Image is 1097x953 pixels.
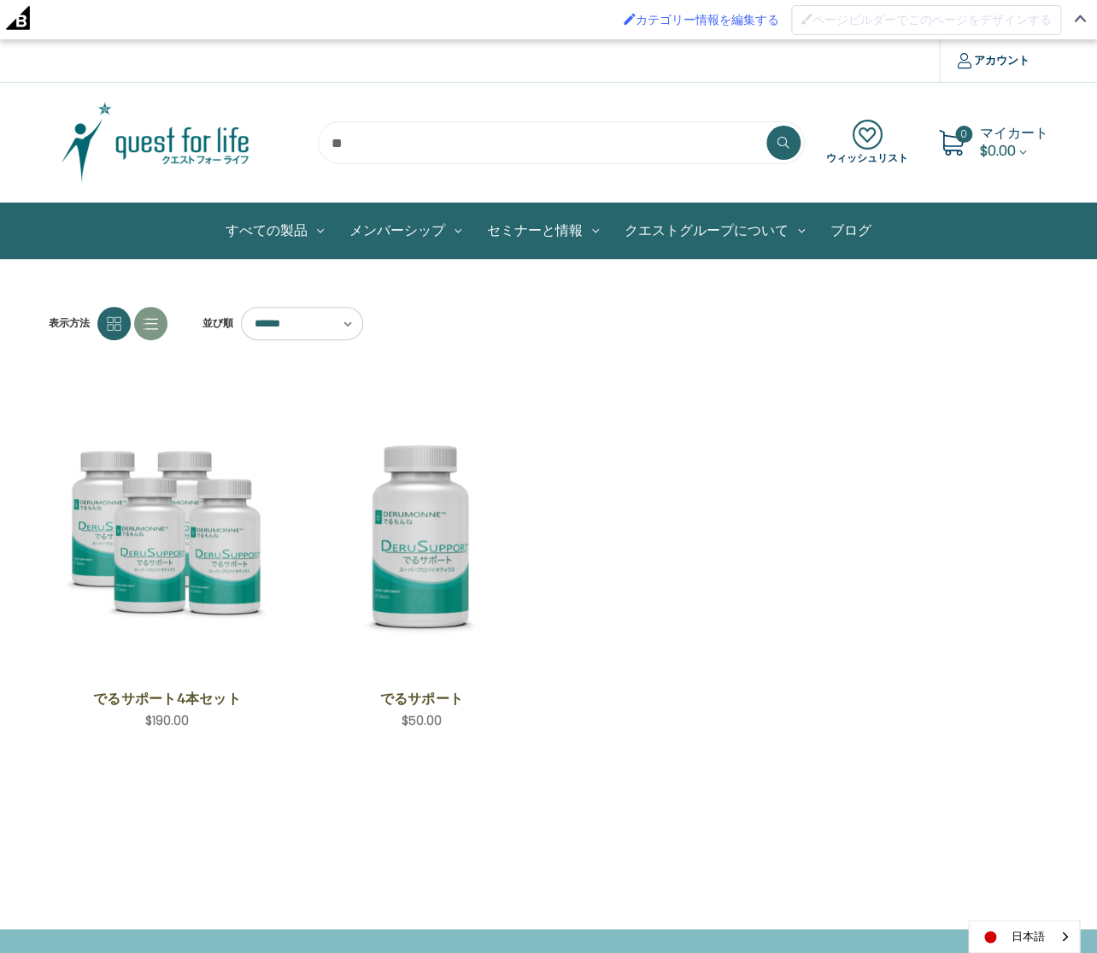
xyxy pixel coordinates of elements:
div: Language [968,920,1080,953]
img: カテゴリー編集にブラシを有効化 [624,13,636,25]
span: $50.00 [402,712,442,729]
a: メンバーシップ [337,203,474,258]
a: 日本語 [969,921,1079,952]
span: ページビルダーでこのページをデザインする [812,13,1052,26]
img: でるサポート [316,432,527,643]
label: 並び順 [193,310,233,336]
a: カテゴリー編集にブラシを有効化 カテゴリー情報を編集する [615,4,788,35]
span: 表示方法 [49,315,90,331]
button: ページビルダーでこのページをデザインするブラシを無効にする ページビルダーでこのページをデザインする [791,5,1061,35]
span: カテゴリー情報を編集する [636,13,779,26]
span: $0.00 [980,141,1016,161]
a: ウィッシュリスト [826,120,908,166]
span: マイカート [980,123,1048,143]
a: ブログ [818,203,884,258]
a: アカウント [939,39,1047,82]
a: Cart with 0 items [980,123,1048,161]
aside: Language selected: 日本語 [968,920,1080,953]
a: DeruSupport,$50.00 [316,398,527,676]
a: でるサポート [326,688,518,709]
img: クエスト・グループ [49,100,262,185]
span: 0 [955,126,972,143]
img: でるサポート4本セット [62,432,273,643]
span: $190.00 [145,712,189,729]
a: でるサポート4本セット [71,688,263,709]
a: クエストグループについて [612,203,818,258]
a: DeruSupport 4-Save Set,$190.00 [62,398,273,676]
a: セミナーと情報 [474,203,612,258]
a: All Products [213,203,337,258]
img: アドミンバーを閉じる [1074,15,1086,22]
img: ページビルダーでこのページをデザインするブラシを無効にする [801,13,812,25]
